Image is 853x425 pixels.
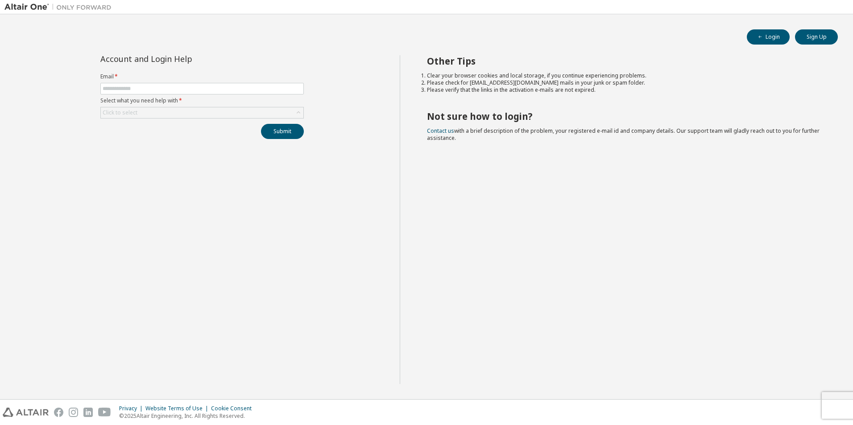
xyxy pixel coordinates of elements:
div: Click to select [103,109,137,116]
span: with a brief description of the problem, your registered e-mail id and company details. Our suppo... [427,127,820,142]
button: Sign Up [795,29,838,45]
p: © 2025 Altair Engineering, Inc. All Rights Reserved. [119,412,257,420]
label: Email [100,73,304,80]
img: instagram.svg [69,408,78,417]
img: facebook.svg [54,408,63,417]
div: Privacy [119,405,145,412]
li: Please verify that the links in the activation e-mails are not expired. [427,86,822,94]
div: Click to select [101,107,303,118]
img: altair_logo.svg [3,408,49,417]
img: Altair One [4,3,116,12]
button: Login [747,29,790,45]
li: Please check for [EMAIL_ADDRESS][DOMAIN_NAME] mails in your junk or spam folder. [427,79,822,86]
img: linkedin.svg [83,408,93,417]
h2: Other Tips [427,55,822,67]
label: Select what you need help with [100,97,304,104]
button: Submit [261,124,304,139]
h2: Not sure how to login? [427,110,822,122]
img: youtube.svg [98,408,111,417]
li: Clear your browser cookies and local storage, if you continue experiencing problems. [427,72,822,79]
div: Account and Login Help [100,55,263,62]
div: Cookie Consent [211,405,257,412]
a: Contact us [427,127,454,135]
div: Website Terms of Use [145,405,211,412]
